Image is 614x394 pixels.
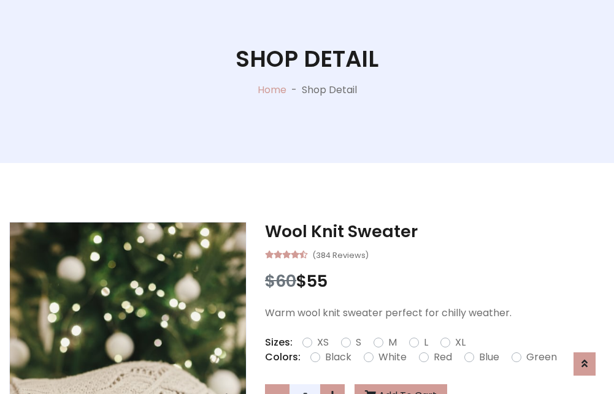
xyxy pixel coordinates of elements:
[302,83,357,97] p: Shop Detail
[236,45,378,72] h1: Shop Detail
[307,270,328,292] span: 55
[526,350,557,365] label: Green
[265,306,605,320] p: Warm wool knit sweater perfect for chilly weather.
[388,335,397,350] label: M
[265,350,301,365] p: Colors:
[455,335,466,350] label: XL
[325,350,351,365] label: Black
[479,350,499,365] label: Blue
[424,335,428,350] label: L
[356,335,361,350] label: S
[312,247,369,262] small: (384 Reviews)
[265,270,296,292] span: $60
[317,335,329,350] label: XS
[434,350,452,365] label: Red
[265,335,293,350] p: Sizes:
[258,83,286,97] a: Home
[265,271,605,291] h3: $
[286,83,302,97] p: -
[378,350,407,365] label: White
[265,222,605,241] h3: Wool Knit Sweater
